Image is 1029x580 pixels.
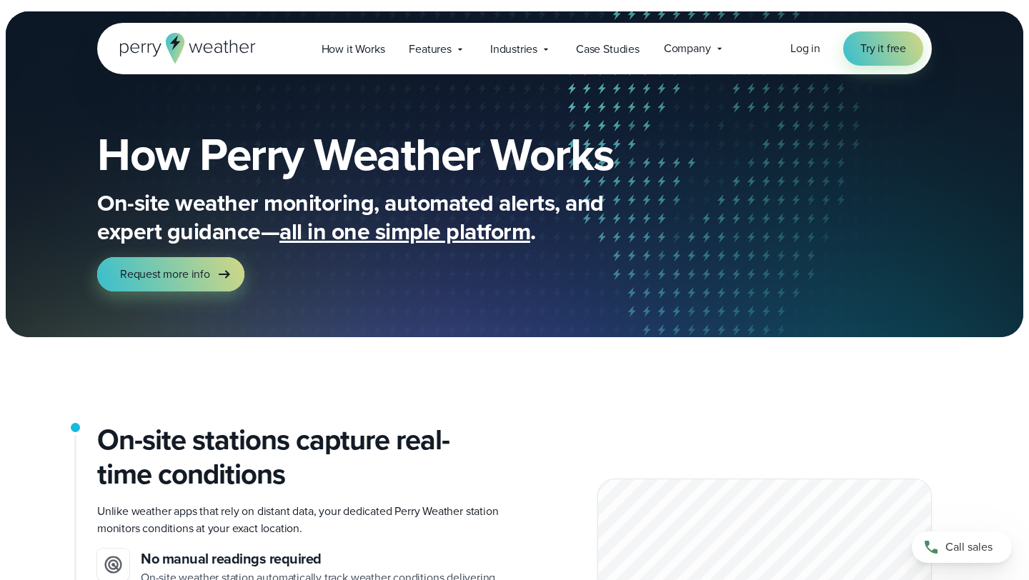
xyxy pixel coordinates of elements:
a: Request more info [97,257,244,291]
span: Log in [790,40,820,56]
a: Try it free [843,31,923,66]
span: Call sales [945,539,993,556]
p: On-site weather monitoring, automated alerts, and expert guidance— . [97,189,669,246]
span: How it Works [322,41,385,58]
span: Request more info [120,266,210,283]
a: How it Works [309,34,397,64]
p: Unlike weather apps that rely on distant data, your dedicated Perry Weather station monitors cond... [97,503,503,537]
span: Company [664,40,711,57]
span: Try it free [860,40,906,57]
span: all in one simple platform [279,214,530,249]
span: Case Studies [576,41,640,58]
span: Features [409,41,452,58]
a: Log in [790,40,820,57]
h3: No manual readings required [141,549,503,569]
a: Call sales [912,531,1012,563]
h1: How Perry Weather Works [97,131,717,177]
a: Case Studies [564,34,652,64]
h2: On-site stations capture real-time conditions [97,423,503,491]
span: Industries [490,41,537,58]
